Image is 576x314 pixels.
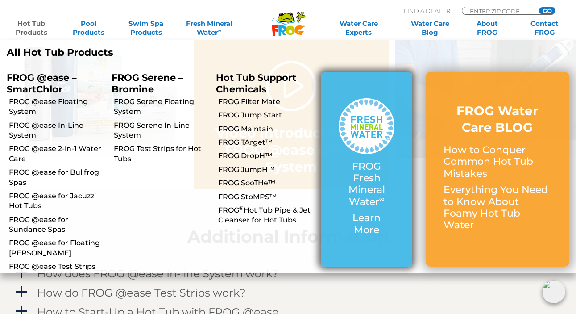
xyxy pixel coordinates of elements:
[218,97,314,107] a: FROG Filter Mate
[539,7,555,14] input: GO
[181,19,237,37] a: Fresh MineralWater∞
[216,72,296,94] a: Hot Tub Support Chemicals
[7,72,98,94] p: FROG @ease – SmartChlor
[9,167,105,188] a: FROG @ease for Bullfrog Spas
[339,161,394,208] p: FROG Fresh Mineral Water
[15,285,28,299] span: a
[9,144,105,164] a: FROG @ease 2-in-1 Water Care
[408,19,452,37] a: Water CareBlog
[14,285,563,301] a: a How do FROG @ease Test Strips work?
[9,238,105,258] a: FROG @ease for Floating [PERSON_NAME]
[218,165,314,175] a: FROG JumpH™
[239,205,244,211] sup: ®
[322,19,395,37] a: Water CareExperts
[14,265,563,282] a: a How does FROG @ease In-line System work?
[218,110,314,120] a: FROG Jump Start
[37,268,278,280] h4: How does FROG @ease In-line System work?
[339,212,394,236] p: Learn More
[37,287,246,299] h4: How do FROG @ease Test Strips work?
[465,19,510,37] a: AboutFROG
[9,215,105,235] a: FROG @ease for Sundance Spas
[443,103,551,135] h3: FROG Water Care BLOG
[124,19,168,37] a: Swim SpaProducts
[218,138,314,147] a: FROG TArget™
[114,121,210,141] a: FROG Serene In-Line System
[114,144,210,164] a: FROG Test Strips for Hot Tubs
[7,47,282,59] a: All Hot Tub Products
[9,19,54,37] a: Hot TubProducts
[443,103,551,236] a: FROG Water Care BLOG How to Conquer Common Hot Tub Mistakes Everything You Need to Know About Foa...
[469,7,529,15] input: Zip Code Form
[522,19,567,37] a: ContactFROG
[9,191,105,211] a: FROG @ease for Jacuzzi Hot Tubs
[66,19,111,37] a: PoolProducts
[218,124,314,134] a: FROG Maintain
[542,280,565,303] img: openIcon
[218,205,314,226] a: FROG®Hot Tub Pipe & Jet Cleanser for Hot Tubs
[218,151,314,161] a: FROG DropH™
[404,7,450,15] p: Find A Dealer
[9,262,105,272] a: FROG @ease Test Strips
[9,121,105,141] a: FROG @ease In-Line System
[443,184,551,231] p: Everything You Need to Know About Foamy Hot Tub Water
[379,194,385,203] sup: ∞
[218,27,221,33] sup: ∞
[114,97,210,117] a: FROG Serene Floating System
[339,98,394,240] a: FROG Fresh Mineral Water∞ Learn More
[218,192,314,202] a: FROG StoMPS™
[9,97,105,117] a: FROG @ease Floating System
[443,144,551,180] p: How to Conquer Common Hot Tub Mistakes
[112,72,203,94] p: FROG Serene – Bromine
[218,178,314,188] a: FROG SooTHe™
